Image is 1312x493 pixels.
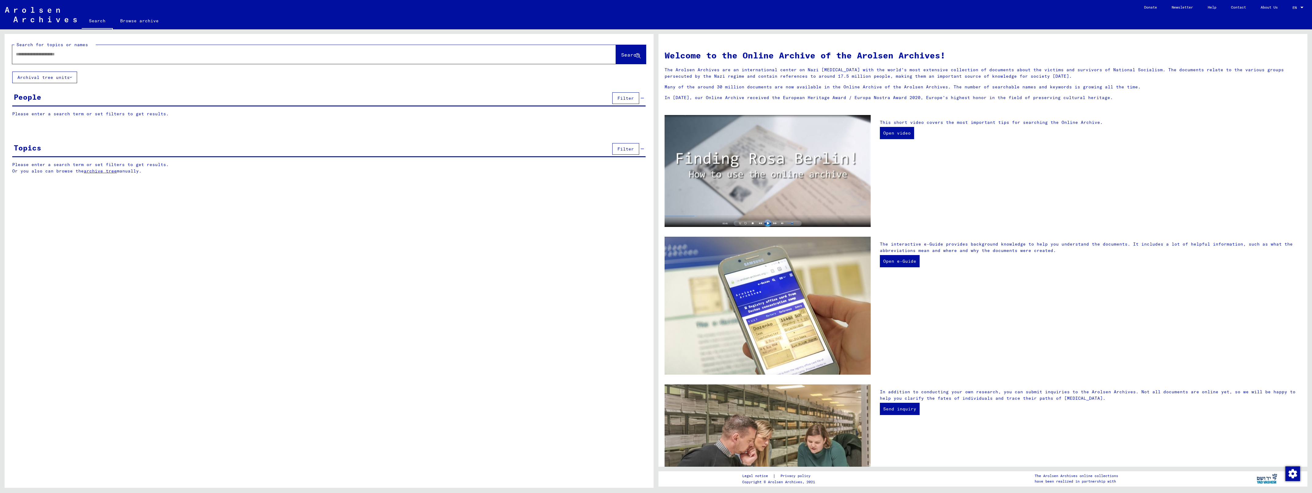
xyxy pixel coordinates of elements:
[665,95,1301,101] p: In [DATE], our Online Archive received the European Heritage Award / Europa Nostra Award 2020, Eu...
[880,403,920,415] a: Send inquiry
[1285,466,1300,481] div: Change consent
[1035,479,1118,484] p: have been realized in partnership with
[776,473,818,479] a: Privacy policy
[880,127,914,139] a: Open video
[612,92,639,104] button: Filter
[12,111,646,117] p: Please enter a search term or set filters to get results.
[665,49,1301,62] h1: Welcome to the Online Archive of the Arolsen Archives!
[742,473,818,479] div: |
[82,13,113,29] a: Search
[880,255,920,267] a: Open e-Guide
[742,479,818,485] p: Copyright © Arolsen Archives, 2021
[665,67,1301,80] p: The Arolsen Archives are an international center on Nazi [MEDICAL_DATA] with the world’s most ext...
[665,237,871,374] img: eguide.jpg
[12,161,646,174] p: Please enter a search term or set filters to get results. Or you also can browse the manually.
[1292,6,1299,10] span: EN
[1285,466,1300,481] img: Change consent
[880,119,1301,126] p: This short video covers the most important tips for searching the Online Archive.
[617,95,634,101] span: Filter
[880,241,1301,254] p: The interactive e-Guide provides background knowledge to help you understand the documents. It in...
[616,45,646,64] button: Search
[14,91,41,102] div: People
[665,115,871,227] img: video.jpg
[617,146,634,152] span: Filter
[665,84,1301,90] p: Many of the around 30 million documents are now available in the Online Archive of the Arolsen Ar...
[14,142,41,153] div: Topics
[1255,471,1278,486] img: yv_logo.png
[5,7,77,22] img: Arolsen_neg.svg
[612,143,639,155] button: Filter
[621,52,639,58] span: Search
[1035,473,1118,479] p: The Arolsen Archives online collections
[84,168,117,174] a: archive tree
[12,72,77,83] button: Archival tree units
[880,389,1301,402] p: In addition to conducting your own research, you can submit inquiries to the Arolsen Archives. No...
[17,42,88,47] mat-label: Search for topics or names
[742,473,773,479] a: Legal notice
[113,13,166,28] a: Browse archive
